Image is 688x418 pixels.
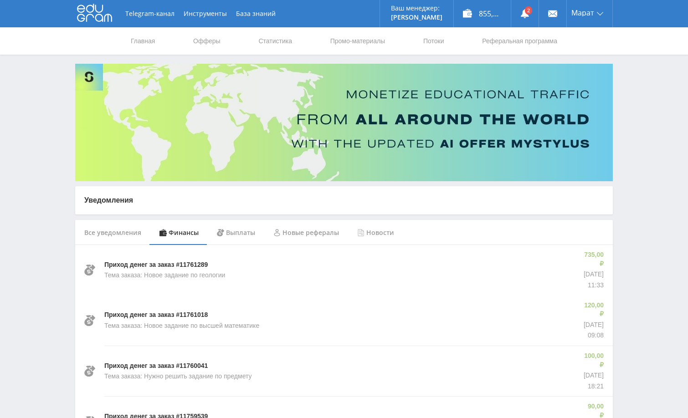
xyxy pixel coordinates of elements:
div: Новости [348,220,403,245]
p: 18:21 [581,382,604,391]
a: Главная [130,27,156,55]
a: Статистика [257,27,293,55]
p: Приход денег за заказ #11760041 [104,362,208,371]
p: 120,00 ₽ [581,301,604,319]
p: [DATE] [581,321,604,330]
p: Ваш менеджер: [391,5,442,12]
p: 100,00 ₽ [581,352,604,369]
div: Финансы [150,220,208,245]
span: Марат [571,9,594,16]
p: Уведомления [84,195,604,205]
p: Тема заказа: Новое задание по геологии [104,271,225,280]
a: Реферальная программа [481,27,558,55]
p: [DATE] [581,270,604,279]
div: Все уведомления [75,220,150,245]
div: Новые рефералы [264,220,348,245]
p: Приход денег за заказ #11761018 [104,311,208,320]
p: Приход денег за заказ #11761289 [104,260,208,270]
a: Промо-материалы [329,27,386,55]
p: 11:33 [581,281,604,290]
a: Офферы [192,27,221,55]
img: Banner [75,64,613,181]
p: 735,00 ₽ [581,250,604,268]
p: Тема заказа: Новое задание по высшей математике [104,321,259,331]
a: Потоки [422,27,445,55]
p: 09:08 [581,331,604,340]
p: [DATE] [581,371,604,380]
p: [PERSON_NAME] [391,14,442,21]
div: Выплаты [208,220,264,245]
p: Тема заказа: Нужно решить задание по предмету [104,372,252,381]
